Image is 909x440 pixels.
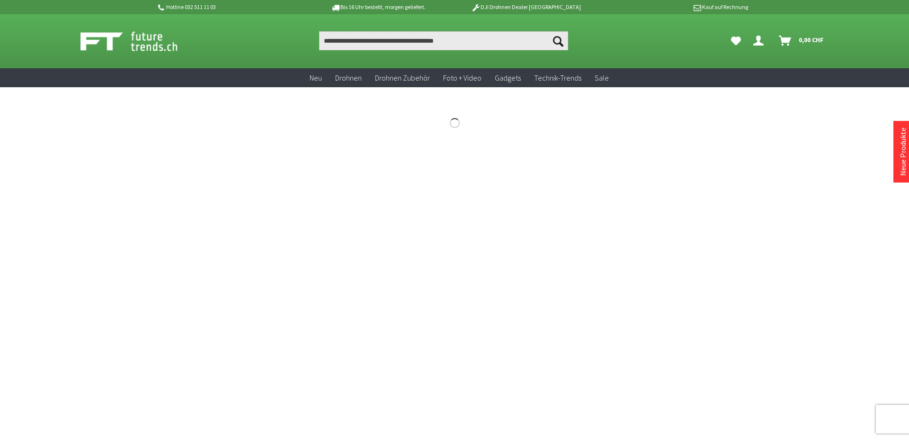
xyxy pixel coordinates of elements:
a: Neue Produkte [898,128,908,176]
a: Warenkorb [775,31,829,50]
a: Sale [588,68,615,88]
span: Drohnen [335,73,362,82]
a: Foto + Video [437,68,488,88]
span: Technik-Trends [534,73,581,82]
p: Hotline 032 511 11 03 [156,1,304,13]
span: 0,00 CHF [799,32,824,47]
button: Suchen [548,31,568,50]
span: Sale [595,73,609,82]
a: Neu [303,68,329,88]
a: Drohnen Zubehör [368,68,437,88]
span: Gadgets [495,73,521,82]
a: Gadgets [488,68,527,88]
span: Neu [310,73,322,82]
p: DJI Drohnen Dealer [GEOGRAPHIC_DATA] [452,1,600,13]
p: Kauf auf Rechnung [600,1,748,13]
input: Produkt, Marke, Kategorie, EAN, Artikelnummer… [319,31,568,50]
span: Foto + Video [443,73,481,82]
p: Bis 16 Uhr bestellt, morgen geliefert. [304,1,452,13]
img: Shop Futuretrends - zur Startseite wechseln [80,29,198,53]
a: Technik-Trends [527,68,588,88]
span: Drohnen Zubehör [375,73,430,82]
a: Dein Konto [749,31,771,50]
a: Meine Favoriten [726,31,746,50]
a: Drohnen [329,68,368,88]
